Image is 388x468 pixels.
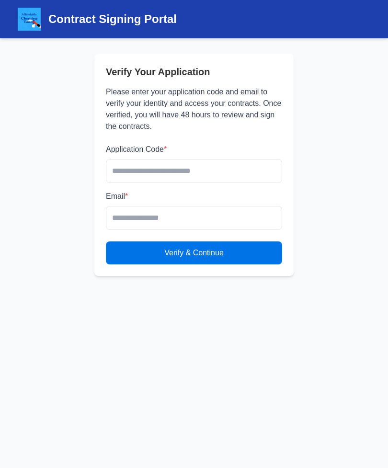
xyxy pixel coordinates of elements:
[106,241,282,264] button: Verify & Continue
[106,144,282,155] label: Application Code
[48,11,177,27] h1: Contract Signing Portal
[106,191,282,202] label: Email
[18,8,41,31] img: Affordable Cleaning Today
[106,86,282,132] p: Please enter your application code and email to verify your identity and access your contracts. O...
[106,65,282,79] h2: Verify Your Application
